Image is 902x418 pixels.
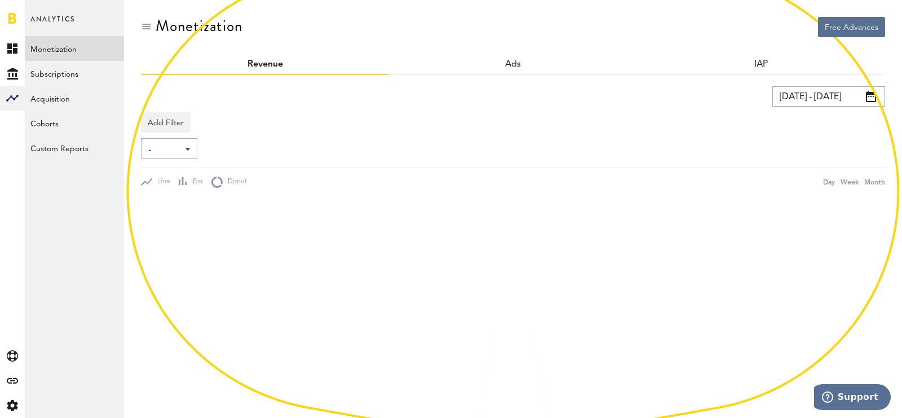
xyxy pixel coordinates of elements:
[148,140,179,160] span: -
[152,177,170,187] span: Line
[25,135,124,160] a: Custom Reports
[25,61,124,86] a: Subscriptions
[25,36,124,61] a: Monetization
[223,177,247,187] span: Donut
[188,177,203,187] span: Bar
[25,111,124,135] a: Cohorts
[864,176,885,188] div: Month
[247,60,283,69] a: Revenue
[841,176,859,188] div: Week
[156,17,243,35] div: Monetization
[141,112,191,133] button: Add Filter
[25,86,124,111] a: Acquisition
[505,60,521,69] a: Ads
[823,176,835,188] div: Day
[814,384,891,412] iframe: Opens a widget where you can find more information
[754,60,768,69] a: IAP
[30,12,75,36] span: Analytics
[818,17,885,37] button: Free Advances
